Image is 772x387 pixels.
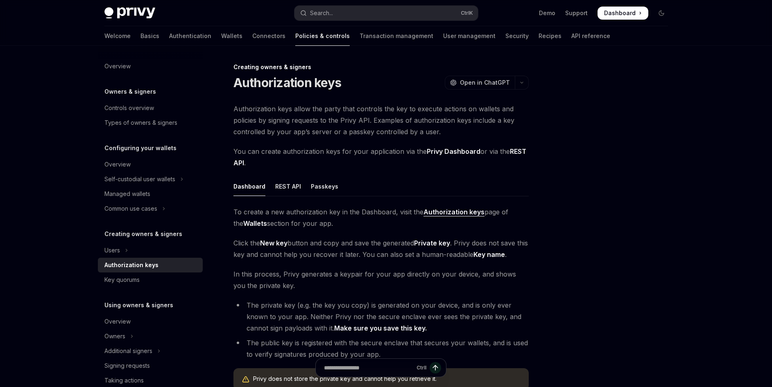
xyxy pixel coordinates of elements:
[565,9,588,17] a: Support
[233,299,529,334] li: The private key (e.g. the key you copy) is generated on your device, and is only ever known to yo...
[221,26,242,46] a: Wallets
[252,26,285,46] a: Connectors
[98,115,203,130] a: Types of owners & signers
[104,260,158,270] div: Authorization keys
[233,103,529,137] span: Authorization keys allow the party that controls the key to execute actions on wallets and polici...
[98,358,203,373] a: Signing requests
[445,76,515,90] button: Open in ChatGPT
[539,26,561,46] a: Recipes
[104,160,131,169] div: Overview
[104,245,120,255] div: Users
[98,201,203,216] button: Toggle Common use cases section
[233,146,529,169] span: You can create authorization keys for your application via the or via the .
[461,10,473,16] span: Ctrl K
[233,177,265,196] div: Dashboard
[539,9,555,17] a: Demo
[505,26,529,46] a: Security
[243,219,267,227] strong: Wallets
[104,143,177,153] h5: Configuring your wallets
[275,177,301,196] div: REST API
[169,26,211,46] a: Authentication
[104,118,177,128] div: Types of owners & signers
[104,204,157,214] div: Common use cases
[104,189,150,199] div: Managed wallets
[571,26,610,46] a: API reference
[598,7,648,20] a: Dashboard
[104,376,144,385] div: Taking actions
[604,9,636,17] span: Dashboard
[104,300,173,310] h5: Using owners & signers
[104,331,125,341] div: Owners
[311,177,338,196] div: Passkeys
[98,329,203,344] button: Toggle Owners section
[443,26,496,46] a: User management
[473,250,505,259] strong: Key name
[294,6,478,20] button: Open search
[104,346,152,356] div: Additional signers
[98,157,203,172] a: Overview
[98,101,203,115] a: Controls overview
[233,206,529,229] span: To create a new authorization key in the Dashboard, visit the page of the section for your app.
[104,317,131,326] div: Overview
[295,26,350,46] a: Policies & controls
[655,7,668,20] button: Toggle dark mode
[233,268,529,291] span: In this process, Privy generates a keypair for your app directly on your device, and shows you th...
[423,208,484,216] a: Authorization keys
[98,59,203,74] a: Overview
[104,103,154,113] div: Controls overview
[104,229,182,239] h5: Creating owners & signers
[98,344,203,358] button: Toggle Additional signers section
[98,172,203,187] button: Toggle Self-custodial user wallets section
[324,359,413,377] input: Ask a question...
[104,26,131,46] a: Welcome
[260,239,288,247] strong: New key
[233,237,529,260] span: Click the button and copy and save the generated . Privy does not save this key and cannot help y...
[98,314,203,329] a: Overview
[104,275,140,285] div: Key quorums
[104,61,131,71] div: Overview
[430,362,441,373] button: Send message
[104,7,155,19] img: dark logo
[334,324,427,332] strong: Make sure you save this key.
[360,26,433,46] a: Transaction management
[233,337,529,360] li: The public key is registered with the secure enclave that secures your wallets, and is used to ve...
[104,174,175,184] div: Self-custodial user wallets
[460,79,510,87] span: Open in ChatGPT
[310,8,333,18] div: Search...
[104,361,150,371] div: Signing requests
[414,239,450,247] strong: Private key
[98,187,203,201] a: Managed wallets
[98,272,203,287] a: Key quorums
[140,26,159,46] a: Basics
[104,87,156,97] h5: Owners & signers
[233,63,529,71] div: Creating owners & signers
[427,147,480,155] strong: Privy Dashboard
[98,243,203,258] button: Toggle Users section
[98,258,203,272] a: Authorization keys
[233,75,342,90] h1: Authorization keys
[423,208,484,216] strong: Authorization keys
